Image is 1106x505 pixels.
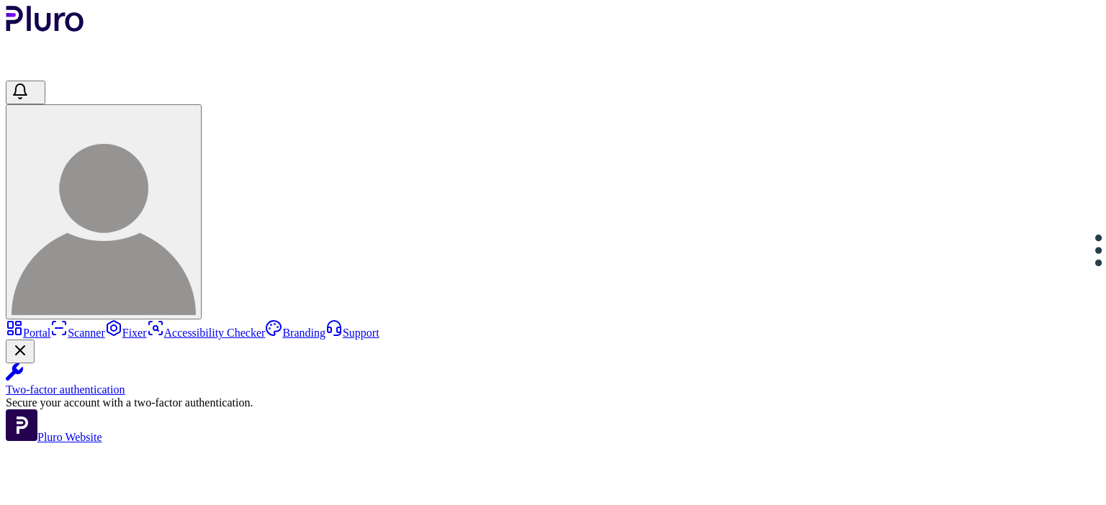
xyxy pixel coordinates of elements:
[6,104,202,319] button: פרקין עדי
[6,431,102,443] a: Open Pluro Website
[6,340,35,363] button: Close Two-factor authentication notification
[6,22,84,34] a: Logo
[50,327,105,339] a: Scanner
[6,327,50,339] a: Portal
[6,396,1100,409] div: Secure your account with a two-factor authentication.
[325,327,379,339] a: Support
[6,319,1100,444] aside: Sidebar menu
[105,327,147,339] a: Fixer
[265,327,325,339] a: Branding
[12,131,196,315] img: פרקין עדי
[147,327,266,339] a: Accessibility Checker
[6,383,1100,396] div: Two-factor authentication
[6,363,1100,396] a: Two-factor authentication
[6,81,45,104] button: Open notifications, you have 390 new notifications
